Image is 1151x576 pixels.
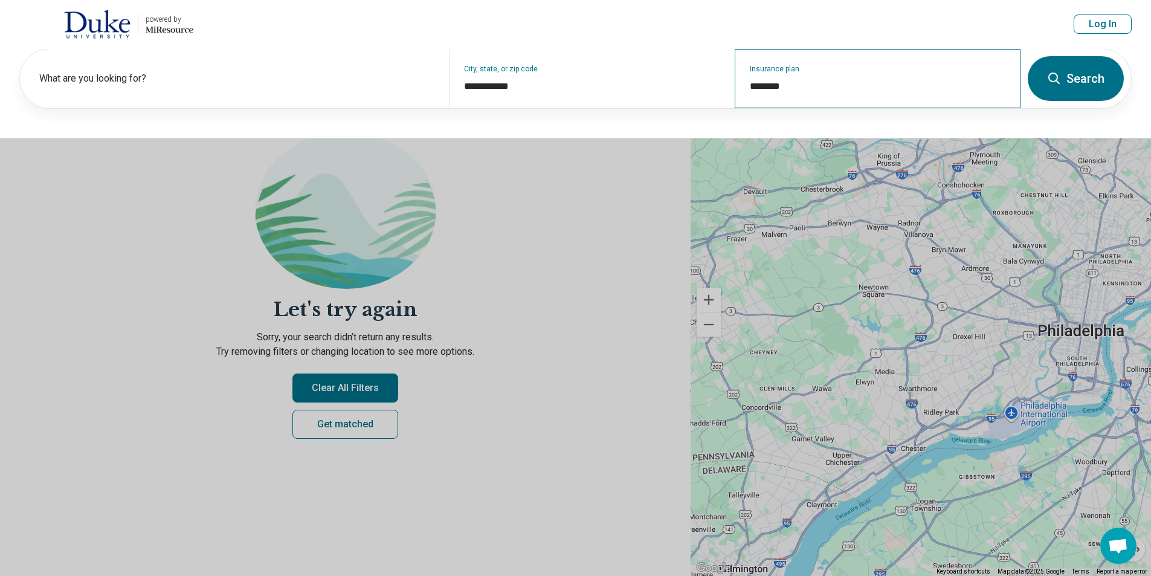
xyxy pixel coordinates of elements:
[1074,15,1132,34] button: Log In
[146,14,193,25] div: powered by
[39,71,434,86] label: What are you looking for?
[64,10,131,39] img: Duke University
[19,10,193,39] a: Duke Universitypowered by
[1100,528,1136,564] div: Open chat
[1028,56,1124,101] button: Search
